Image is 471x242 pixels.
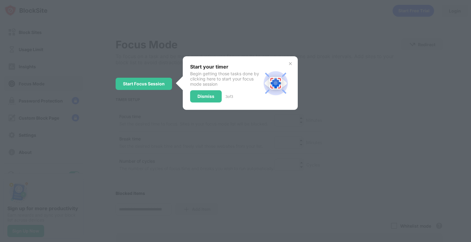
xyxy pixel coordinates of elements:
img: focus-mode-session.svg [261,69,290,98]
div: Dismiss [197,94,214,99]
div: Start Focus Session [123,81,165,86]
div: Begin getting those tasks done by clicking here to start your focus mode session [190,71,261,87]
div: 3 of 3 [225,94,233,99]
div: Start your timer [190,64,261,70]
img: x-button.svg [288,61,293,66]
